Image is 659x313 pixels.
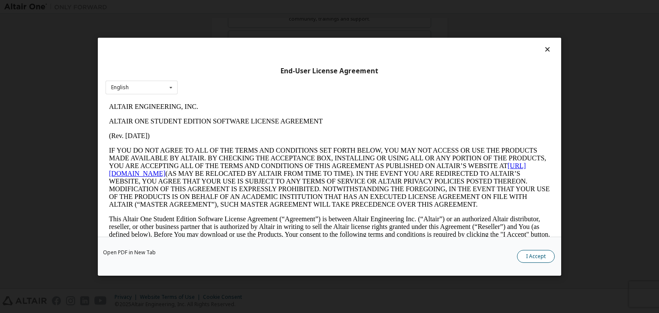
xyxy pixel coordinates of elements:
p: IF YOU DO NOT AGREE TO ALL OF THE TERMS AND CONDITIONS SET FORTH BELOW, YOU MAY NOT ACCESS OR USE... [3,47,444,109]
div: English [111,85,129,90]
a: [URL][DOMAIN_NAME] [3,63,420,78]
a: Open PDF in New Tab [103,250,156,255]
p: This Altair One Student Edition Software License Agreement (“Agreement”) is between Altair Engine... [3,116,444,147]
div: End-User License Agreement [106,66,553,75]
p: ALTAIR ENGINEERING, INC. [3,3,444,11]
button: I Accept [517,250,555,263]
p: (Rev. [DATE]) [3,33,444,40]
p: ALTAIR ONE STUDENT EDITION SOFTWARE LICENSE AGREEMENT [3,18,444,26]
